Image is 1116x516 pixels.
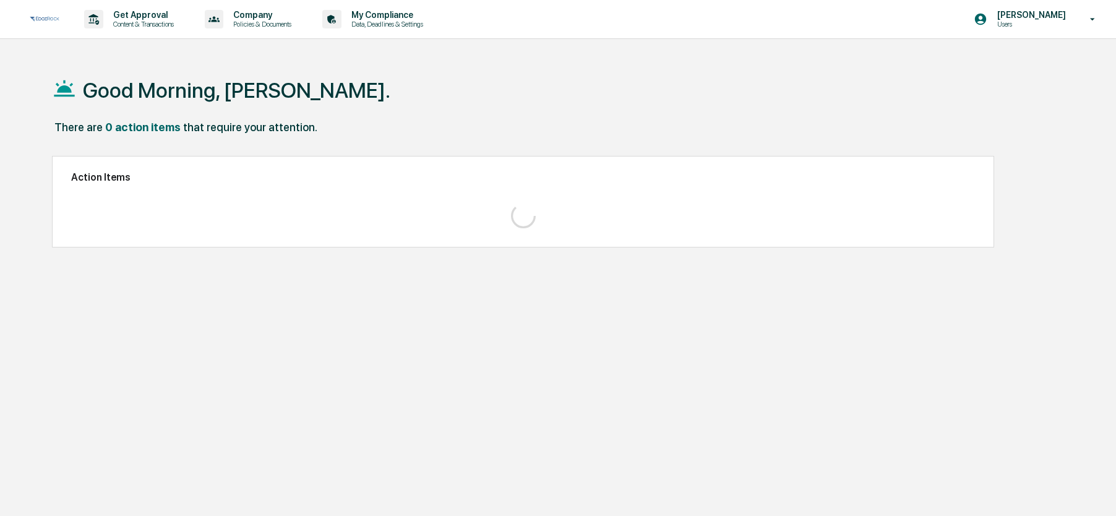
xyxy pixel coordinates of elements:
p: Policies & Documents [223,20,298,28]
p: Users [987,20,1072,28]
h1: Good Morning, [PERSON_NAME]. [83,78,390,103]
p: Company [223,10,298,20]
p: Content & Transactions [103,20,180,28]
img: logo [30,15,59,23]
div: that require your attention. [183,121,317,134]
p: My Compliance [341,10,429,20]
p: Get Approval [103,10,180,20]
p: [PERSON_NAME] [987,10,1072,20]
div: 0 action items [105,121,181,134]
h2: Action Items [71,171,975,183]
p: Data, Deadlines & Settings [341,20,429,28]
div: There are [54,121,103,134]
